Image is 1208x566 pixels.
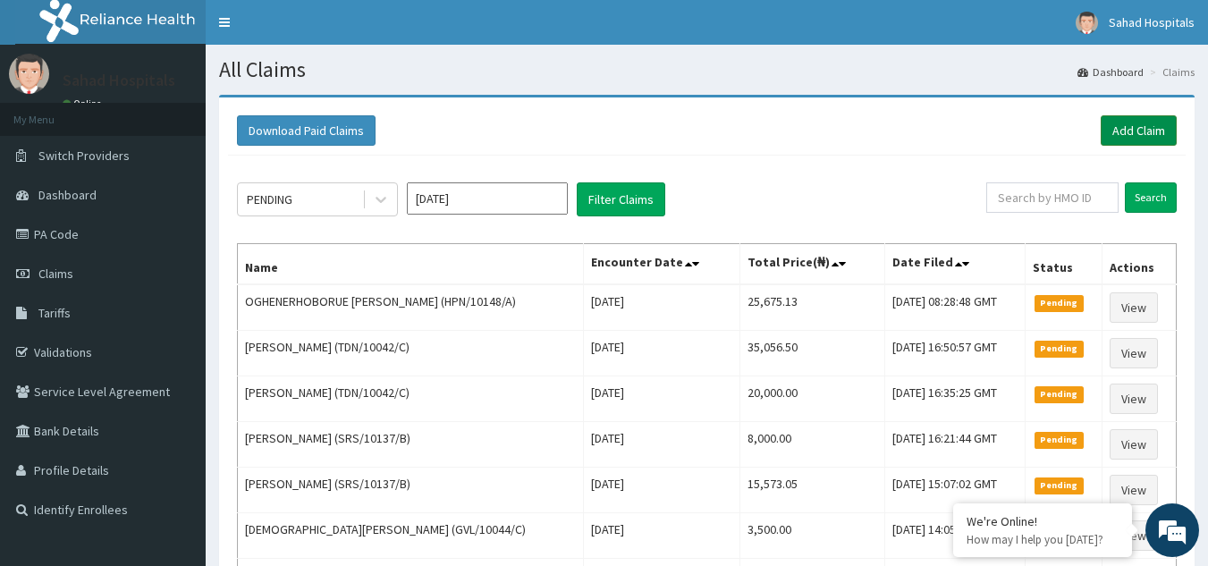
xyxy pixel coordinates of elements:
th: Date Filed [885,244,1026,285]
td: [DATE] [583,284,739,331]
input: Select Month and Year [407,182,568,215]
a: View [1110,292,1158,323]
th: Total Price(₦) [740,244,885,285]
td: [DEMOGRAPHIC_DATA][PERSON_NAME] (GVL/10044/C) [238,513,584,559]
span: Switch Providers [38,148,130,164]
th: Encounter Date [583,244,739,285]
td: [DATE] 16:21:44 GMT [885,422,1026,468]
td: [PERSON_NAME] (SRS/10137/B) [238,422,584,468]
img: User Image [9,54,49,94]
input: Search by HMO ID [986,182,1119,213]
td: [PERSON_NAME] (TDN/10042/C) [238,331,584,376]
td: [PERSON_NAME] (SRS/10137/B) [238,468,584,513]
a: Dashboard [1077,64,1144,80]
a: Add Claim [1101,115,1177,146]
a: View [1110,429,1158,460]
td: OGHENERHOBORUE [PERSON_NAME] (HPN/10148/A) [238,284,584,331]
img: User Image [1076,12,1098,34]
td: 3,500.00 [740,513,885,559]
span: Pending [1035,341,1084,357]
p: How may I help you today? [967,532,1119,547]
div: We're Online! [967,513,1119,529]
td: 25,675.13 [740,284,885,331]
td: 15,573.05 [740,468,885,513]
td: 8,000.00 [740,422,885,468]
li: Claims [1145,64,1195,80]
td: 35,056.50 [740,331,885,376]
span: Pending [1035,477,1084,494]
a: View [1110,475,1158,505]
a: View [1110,520,1158,551]
span: Dashboard [38,187,97,203]
a: View [1110,338,1158,368]
th: Status [1026,244,1102,285]
td: [DATE] [583,422,739,468]
td: [DATE] 16:35:25 GMT [885,376,1026,422]
a: View [1110,384,1158,414]
td: [DATE] 14:05:25 GMT [885,513,1026,559]
span: Sahad Hospitals [1109,14,1195,30]
td: [DATE] 08:28:48 GMT [885,284,1026,331]
button: Download Paid Claims [237,115,376,146]
td: [DATE] [583,513,739,559]
button: Filter Claims [577,182,665,216]
p: Sahad Hospitals [63,72,175,89]
td: [DATE] [583,331,739,376]
th: Actions [1102,244,1176,285]
td: [DATE] 16:50:57 GMT [885,331,1026,376]
span: Pending [1035,386,1084,402]
span: Tariffs [38,305,71,321]
span: Claims [38,266,73,282]
td: [DATE] 15:07:02 GMT [885,468,1026,513]
a: Online [63,97,106,110]
td: [DATE] [583,468,739,513]
td: [PERSON_NAME] (TDN/10042/C) [238,376,584,422]
td: 20,000.00 [740,376,885,422]
span: Pending [1035,432,1084,448]
th: Name [238,244,584,285]
span: Pending [1035,295,1084,311]
h1: All Claims [219,58,1195,81]
div: PENDING [247,190,292,208]
td: [DATE] [583,376,739,422]
input: Search [1125,182,1177,213]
